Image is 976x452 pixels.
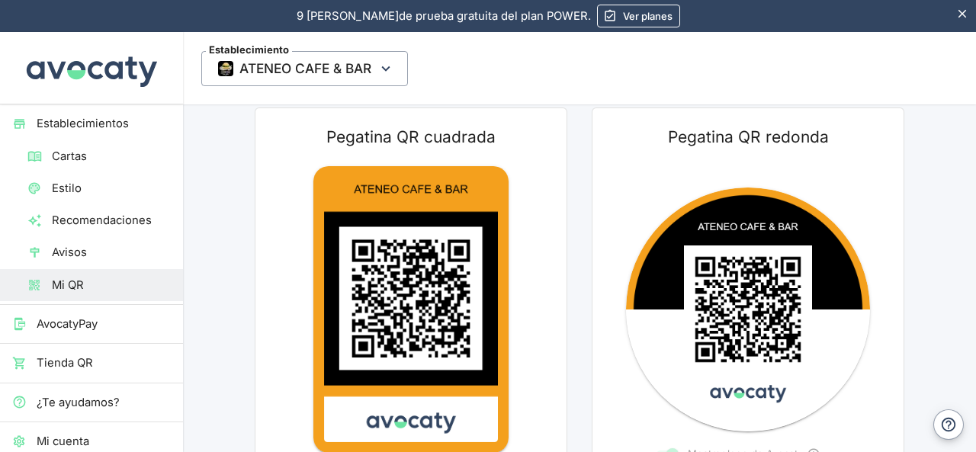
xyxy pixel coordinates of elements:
[23,32,160,104] img: Avocaty
[52,277,171,293] span: Mi QR
[37,394,171,411] span: ¿Te ayudamos?
[239,57,371,80] span: ATENEO CAFE & BAR
[268,120,554,166] h2: Pegatina QR cuadrada
[297,9,399,23] span: 9 [PERSON_NAME]
[52,244,171,261] span: Avisos
[949,1,976,27] button: Esconder aviso
[605,120,891,166] h2: Pegatina QR redonda
[52,180,171,197] span: Estilo
[201,51,408,86] button: EstablecimientoThumbnailATENEO CAFE & BAR
[297,8,591,24] p: de prueba gratuita del plan POWER.
[37,354,171,371] span: Tienda QR
[37,115,171,132] span: Establecimientos
[933,409,964,440] button: Ayuda y contacto
[201,51,408,86] span: ATENEO CAFE & BAR
[37,433,171,450] span: Mi cuenta
[626,188,870,431] img: QR
[206,45,292,55] span: Establecimiento
[52,148,171,165] span: Cartas
[52,212,171,229] span: Recomendaciones
[37,316,171,332] span: AvocatyPay
[597,5,680,27] a: Ver planes
[218,61,233,76] img: Thumbnail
